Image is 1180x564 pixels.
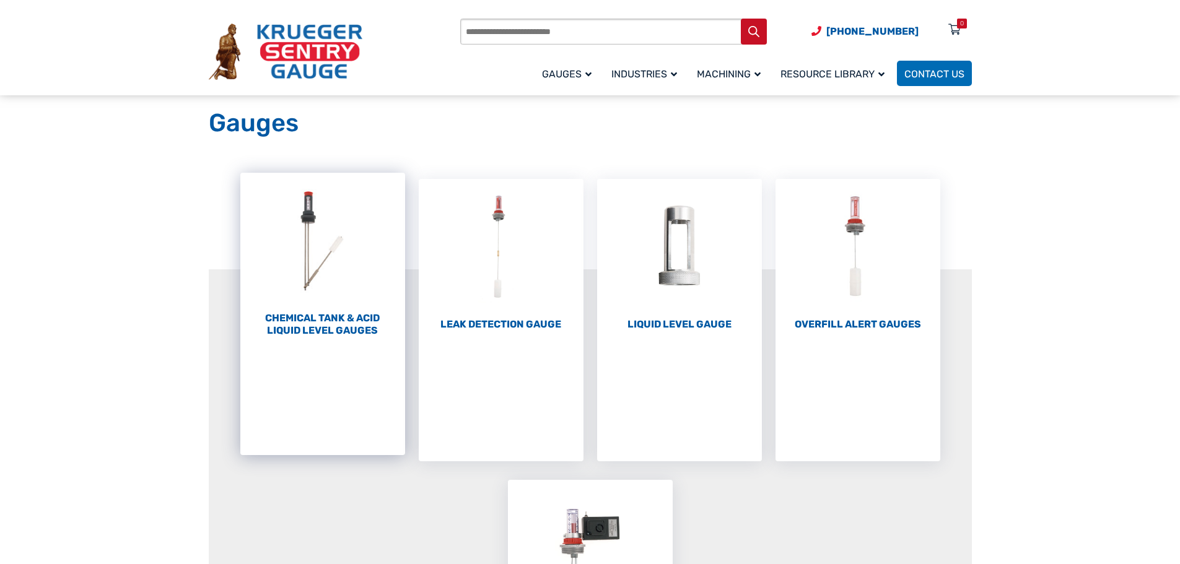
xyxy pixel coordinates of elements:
[960,19,964,28] div: 0
[535,59,604,88] a: Gauges
[542,68,592,80] span: Gauges
[776,318,940,331] h2: Overfill Alert Gauges
[776,179,940,315] img: Overfill Alert Gauges
[826,25,919,37] span: [PHONE_NUMBER]
[611,68,677,80] span: Industries
[597,179,762,331] a: Visit product category Liquid Level Gauge
[897,61,972,86] a: Contact Us
[419,179,583,315] img: Leak Detection Gauge
[780,68,885,80] span: Resource Library
[597,179,762,315] img: Liquid Level Gauge
[689,59,773,88] a: Machining
[419,318,583,331] h2: Leak Detection Gauge
[697,68,761,80] span: Machining
[240,173,405,337] a: Visit product category Chemical Tank & Acid Liquid Level Gauges
[773,59,897,88] a: Resource Library
[240,173,405,309] img: Chemical Tank & Acid Liquid Level Gauges
[209,108,972,139] h1: Gauges
[776,179,940,331] a: Visit product category Overfill Alert Gauges
[240,312,405,337] h2: Chemical Tank & Acid Liquid Level Gauges
[209,24,362,80] img: Krueger Sentry Gauge
[604,59,689,88] a: Industries
[811,24,919,39] a: Phone Number (920) 434-8860
[904,68,964,80] span: Contact Us
[597,318,762,331] h2: Liquid Level Gauge
[419,179,583,331] a: Visit product category Leak Detection Gauge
